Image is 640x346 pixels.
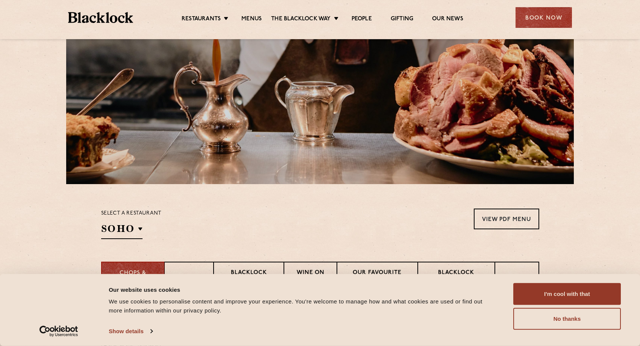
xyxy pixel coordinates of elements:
a: Menus [241,15,262,24]
a: Gifting [391,15,413,24]
p: Our favourite wines [345,269,410,287]
a: View PDF Menu [474,209,539,229]
div: We use cookies to personalise content and improve your experience. You're welcome to manage how a... [109,297,496,315]
a: People [352,15,372,24]
a: Our News [432,15,463,24]
div: Book Now [516,7,572,28]
button: I'm cool with that [513,283,621,305]
a: Restaurants [182,15,221,24]
p: Wine on Tap [292,269,329,287]
a: The Blacklock Way [271,15,331,24]
h2: SOHO [101,222,143,239]
a: Usercentrics Cookiebot - opens in a new window [26,326,92,337]
img: BL_Textured_Logo-footer-cropped.svg [68,12,133,23]
p: Blacklock Brews [221,269,276,287]
p: Select a restaurant [101,209,162,218]
p: Chops & Steaks [109,269,156,286]
p: Cocktails [172,273,206,282]
p: Blacklock Sundays [426,269,487,287]
div: Our website uses cookies [109,285,496,294]
button: No thanks [513,308,621,330]
p: Pudding [503,273,531,282]
a: Show details [109,326,152,337]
